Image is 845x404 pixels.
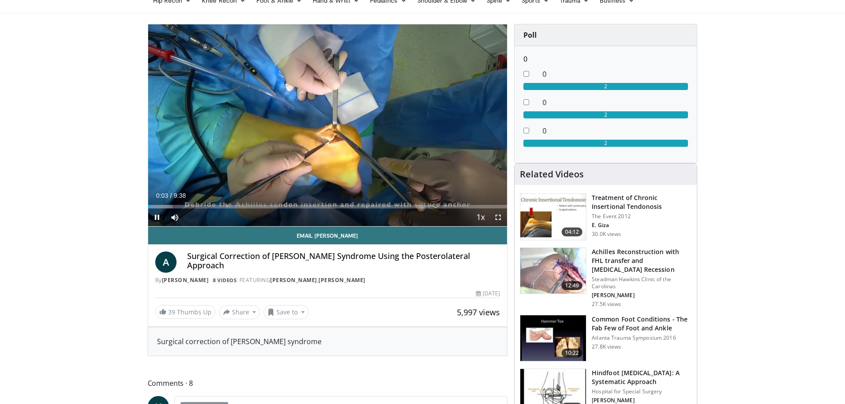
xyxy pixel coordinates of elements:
img: 4559c471-f09d-4bda-8b3b-c296350a5489.150x105_q85_crop-smart_upscale.jpg [520,315,586,361]
button: Fullscreen [489,208,507,226]
h3: Achilles Reconstruction with FHL transfer and [MEDICAL_DATA] Recession [592,247,692,274]
p: [PERSON_NAME] [592,397,692,404]
span: 0:03 [156,192,168,199]
a: Email [PERSON_NAME] [148,227,507,244]
span: 5,997 views [457,307,500,318]
p: Steadman Hawkins Clinic of the Carolinas [592,276,692,290]
p: Atlanta Trauma Symposium 2016 [592,334,692,341]
p: 27.5K views [592,301,621,308]
a: 12:49 Achilles Reconstruction with FHL transfer and [MEDICAL_DATA] Recession Steadman Hawkins Cli... [520,247,692,308]
span: 04:12 [562,227,583,236]
div: [DATE] [476,290,500,298]
a: 39 Thumbs Up [155,305,216,319]
img: O0cEsGv5RdudyPNn4xMDoxOmtxOwKG7D_1.150x105_q85_crop-smart_upscale.jpg [520,194,586,240]
button: Mute [166,208,184,226]
a: 10:22 Common Foot Conditions - The Fab Few of Foot and Ankle Atlanta Trauma Symposium 2016 27.8K ... [520,315,692,362]
strong: Poll [523,30,537,40]
div: Progress Bar [148,205,507,208]
span: 10:22 [562,349,583,357]
button: Pause [148,208,166,226]
dd: 0 [536,97,695,108]
h3: Common Foot Conditions - The Fab Few of Foot and Ankle [592,315,692,333]
div: By FEATURING , [155,276,500,284]
p: E. Giza [592,222,692,229]
a: [PERSON_NAME] [162,276,209,284]
div: 2 [523,83,688,90]
h3: Hindfoot [MEDICAL_DATA]: A Systematic Approach [592,369,692,386]
video-js: Video Player [148,24,507,227]
span: 9:38 [174,192,186,199]
a: 04:12 Treatment of Chronic Insertional Tendonosis The Event 2012 E. Giza 30.0K views [520,193,692,240]
span: / [170,192,172,199]
p: 27.8K views [592,343,621,350]
dd: 0 [536,69,695,79]
p: Hospital for Special Surgery [592,388,692,395]
div: 2 [523,140,688,147]
div: 2 [523,111,688,118]
a: A [155,251,177,273]
dd: 0 [536,126,695,136]
a: [PERSON_NAME] [270,276,317,284]
span: Comments 8 [148,377,508,389]
button: Share [219,305,260,319]
h4: Surgical Correction of [PERSON_NAME] Syndrome Using the Posterolateral Approach [187,251,500,271]
p: 30.0K views [592,231,621,238]
h3: Treatment of Chronic Insertional Tendonosis [592,193,692,211]
p: [PERSON_NAME] [592,292,692,299]
button: Playback Rate [472,208,489,226]
a: 8 Videos [210,276,240,284]
span: 12:49 [562,281,583,290]
img: ASqSTwfBDudlPt2X4xMDoxOjA4MTsiGN.150x105_q85_crop-smart_upscale.jpg [520,248,586,294]
button: Save to [263,305,309,319]
h6: 0 [523,55,688,63]
h4: Related Videos [520,169,584,180]
div: Surgical correction of [PERSON_NAME] syndrome [157,336,499,347]
p: The Event 2012 [592,213,692,220]
a: [PERSON_NAME] [318,276,366,284]
span: 39 [168,308,175,316]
